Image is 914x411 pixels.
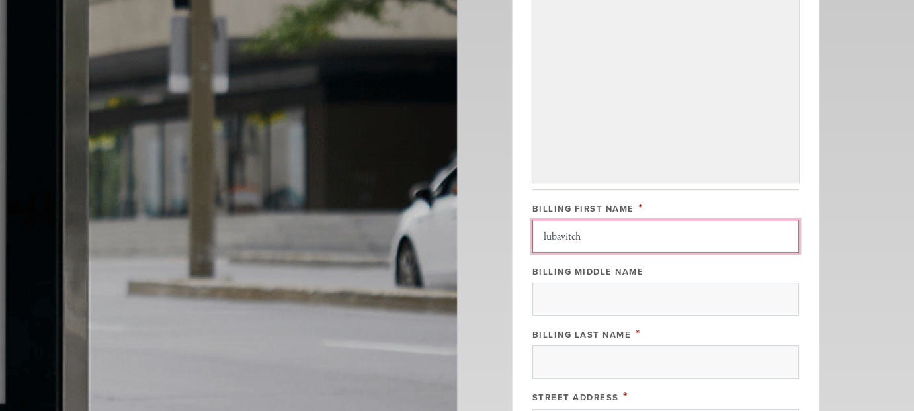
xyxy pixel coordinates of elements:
[636,326,641,341] span: This field is required.
[532,267,644,277] label: Billing Middle Name
[532,330,632,340] label: Billing Last Name
[532,392,619,403] label: Street Address
[638,201,644,215] span: This field is required.
[623,389,628,404] span: This field is required.
[532,204,634,214] label: Billing First Name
